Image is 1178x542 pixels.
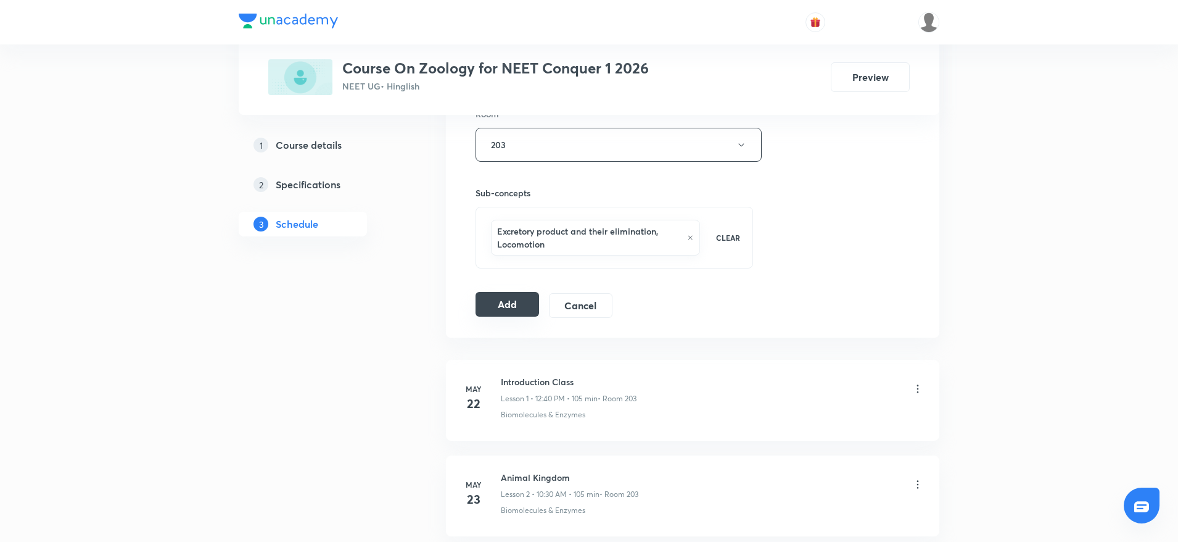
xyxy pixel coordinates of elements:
h6: May [461,479,486,490]
p: NEET UG • Hinglish [342,80,649,93]
p: Lesson 2 • 10:30 AM • 105 min [501,489,599,500]
p: CLEAR [716,232,740,243]
h4: 22 [461,394,486,413]
h5: Course details [276,138,342,152]
p: Lesson 1 • 12:40 PM • 105 min [501,393,598,404]
h6: Sub-concepts [476,186,753,199]
h5: Specifications [276,177,340,192]
p: 3 [253,217,268,231]
a: 2Specifications [239,172,406,197]
h4: 23 [461,490,486,509]
a: Company Logo [239,14,338,31]
p: • Room 203 [599,489,638,500]
h6: Excretory product and their elimination, Locomotion [497,225,681,251]
button: avatar [805,12,825,32]
h6: Introduction Class [501,375,636,388]
button: Preview [831,62,910,92]
h6: Animal Kingdom [501,471,638,484]
a: 1Course details [239,133,406,157]
p: • Room 203 [598,393,636,404]
img: Ankit Porwal [918,12,939,33]
img: Company Logo [239,14,338,28]
button: Cancel [549,293,612,318]
button: Add [476,292,539,317]
p: 1 [253,138,268,152]
h5: Schedule [276,217,318,231]
h3: Course On Zoology for NEET Conquer 1 2026 [342,59,649,77]
h6: May [461,383,486,394]
p: Biomolecules & Enzymes [501,505,585,516]
img: avatar [810,17,821,28]
img: 982ACFB1-7C15-4463-8798-202C4B861F2E_plus.png [268,59,332,95]
button: 203 [476,128,762,162]
p: 2 [253,177,268,192]
p: Biomolecules & Enzymes [501,409,585,420]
